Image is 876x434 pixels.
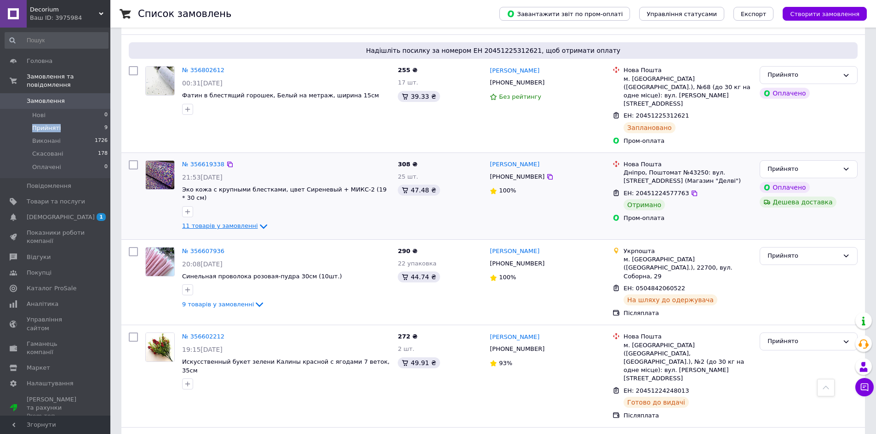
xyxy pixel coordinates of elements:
[398,67,418,73] span: 255 ₴
[27,316,85,332] span: Управління сайтом
[27,213,95,221] span: [DEMOGRAPHIC_DATA]
[624,66,752,74] div: Нова Пошта
[767,337,839,346] div: Прийнято
[647,11,717,17] span: Управління статусами
[27,97,65,105] span: Замовлення
[182,346,223,353] span: 19:15[DATE]
[145,160,175,190] a: Фото товару
[398,173,418,180] span: 25 шт.
[95,137,108,145] span: 1726
[27,73,110,89] span: Замовлення та повідомлення
[132,46,854,55] span: Надішліть посилку за номером ЕН 20451225312621, щоб отримати оплату
[27,284,76,293] span: Каталог ProSale
[104,111,108,119] span: 0
[855,378,874,396] button: Чат з покупцем
[5,32,109,49] input: Пошук
[27,395,85,421] span: [PERSON_NAME] та рахунки
[182,358,389,374] a: Искусственный букет зелени Калины красной с ягодами 7 веток, 35см
[624,160,752,169] div: Нова Пошта
[767,251,839,261] div: Прийнято
[27,364,50,372] span: Маркет
[146,333,174,361] img: Фото товару
[182,161,224,168] a: № 356619338
[182,186,387,202] span: Эко кожа с крупными блестками, цвет Сиреневый + МИКС-2 (19 * 30 см)
[624,75,752,108] div: м. [GEOGRAPHIC_DATA] ([GEOGRAPHIC_DATA].), №68 (до 30 кг на одне місце): вул. [PERSON_NAME][STREE...
[182,301,265,308] a: 9 товарів у замовленні
[27,197,85,206] span: Товари та послуги
[398,345,414,352] span: 2 шт.
[182,174,223,181] span: 21:53[DATE]
[624,387,689,394] span: ЕН: 20451224248013
[32,163,61,171] span: Оплачені
[32,137,61,145] span: Виконані
[97,213,106,221] span: 1
[145,66,175,96] a: Фото товару
[624,309,752,317] div: Післяплата
[490,260,544,267] span: [PHONE_NUMBER]
[499,187,516,194] span: 100%
[624,333,752,341] div: Нова Пошта
[624,169,752,185] div: Дніпро, Поштомат №43250: вул. [STREET_ADDRESS] (Магазин "Делві")
[27,340,85,356] span: Гаманець компанії
[773,10,867,17] a: Створити замовлення
[624,190,689,197] span: ЕН: 20451224577763
[767,70,839,80] div: Прийнято
[760,182,809,193] div: Оплачено
[30,14,110,22] div: Ваш ID: 3975984
[182,222,269,229] a: 11 товарів у замовленні
[490,173,544,180] span: [PHONE_NUMBER]
[398,248,418,254] span: 290 ₴
[733,7,774,21] button: Експорт
[507,10,623,18] span: Завантажити звіт по пром-оплаті
[760,197,836,208] div: Дешева доставка
[182,79,223,87] span: 00:31[DATE]
[398,357,440,368] div: 49.91 ₴
[182,333,224,340] a: № 356602212
[104,163,108,171] span: 0
[182,301,254,308] span: 9 товарів у замовленні
[490,247,539,256] a: [PERSON_NAME]
[790,11,859,17] span: Створити замовлення
[398,91,440,102] div: 39.33 ₴
[624,199,665,210] div: Отримано
[398,185,440,196] div: 47.48 ₴
[398,260,436,267] span: 22 упаковка
[624,285,685,292] span: ЕН: 0504842060522
[27,412,85,420] div: Prom топ
[104,124,108,132] span: 9
[138,8,231,19] h1: Список замовлень
[27,182,71,190] span: Повідомлення
[146,67,174,95] img: Фото товару
[398,271,440,282] div: 44.74 ₴
[182,223,258,230] span: 11 товарів у замовленні
[624,137,752,145] div: Пром-оплата
[182,92,379,99] a: Фатин в блестящий горошек, Белый на метраж, ширина 15см
[490,333,539,342] a: [PERSON_NAME]
[182,273,342,280] span: Синельная проволока розовая-пудра 30см (10шт.)
[27,269,52,277] span: Покупці
[398,333,418,340] span: 272 ₴
[32,150,63,158] span: Скасовані
[624,341,752,383] div: м. [GEOGRAPHIC_DATA] ([GEOGRAPHIC_DATA], [GEOGRAPHIC_DATA].), №2 (до 30 кг на одне місце): вул. [...
[30,6,99,14] span: Decorium
[98,150,108,158] span: 178
[490,67,539,75] a: [PERSON_NAME]
[27,229,85,245] span: Показники роботи компанії
[32,111,46,119] span: Нові
[146,248,174,276] img: Фото товару
[624,214,752,222] div: Пром-оплата
[182,260,223,268] span: 20:08[DATE]
[490,79,544,86] span: [PHONE_NUMBER]
[398,79,418,86] span: 17 шт.
[624,112,689,119] span: ЕН: 20451225312621
[624,411,752,420] div: Післяплата
[760,88,809,99] div: Оплачено
[490,160,539,169] a: [PERSON_NAME]
[624,255,752,281] div: м. [GEOGRAPHIC_DATA] ([GEOGRAPHIC_DATA].), 22700, вул. Соборна, 29
[27,253,51,261] span: Відгуки
[767,164,839,174] div: Прийнято
[624,397,689,408] div: Готово до видачі
[499,360,512,366] span: 93%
